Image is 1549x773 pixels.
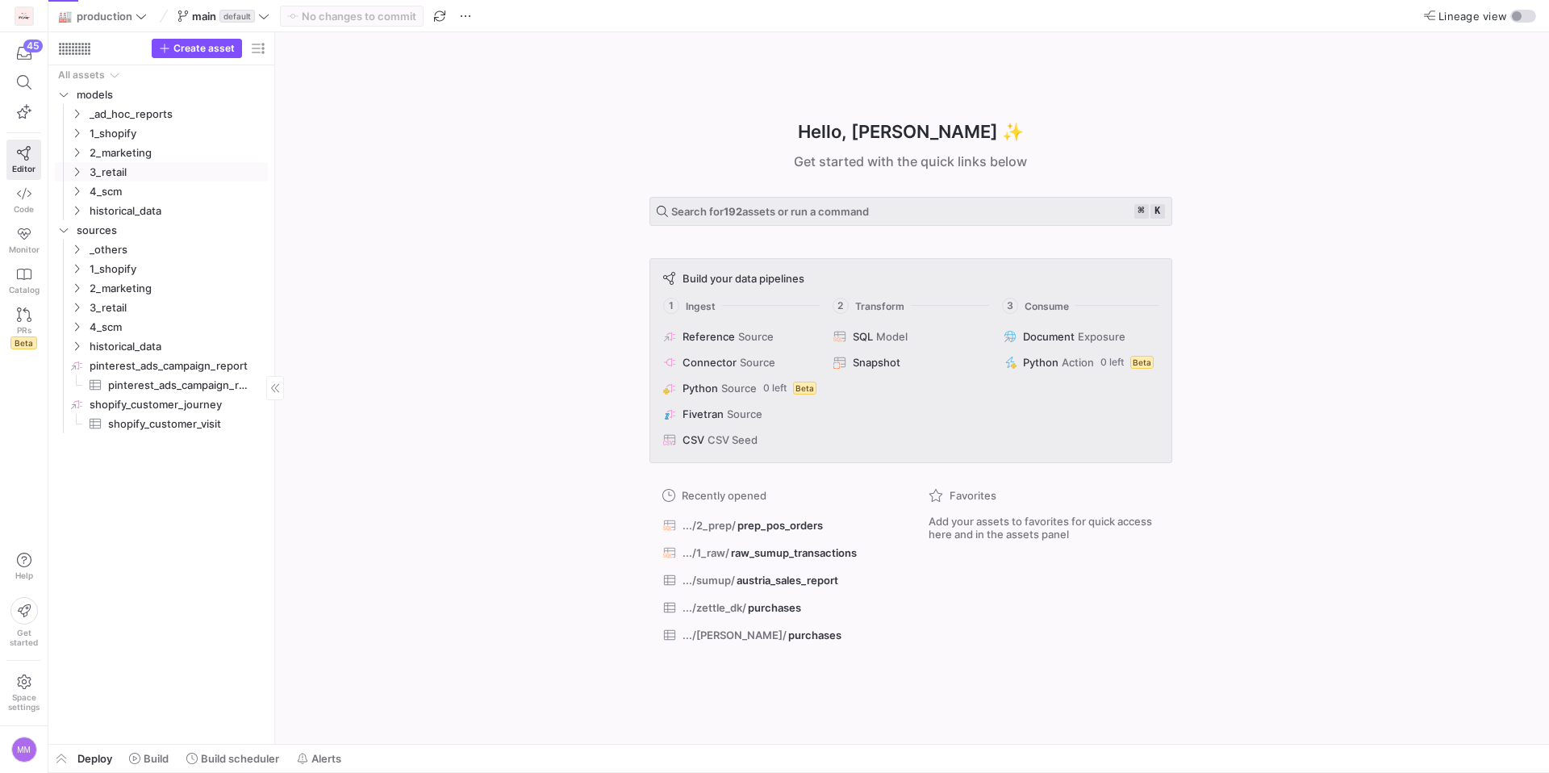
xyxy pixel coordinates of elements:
span: purchases [788,629,841,641]
span: 4_scm [90,318,265,336]
span: Action [1062,356,1094,369]
span: main [192,10,216,23]
div: 45 [23,40,43,52]
div: Press SPACE to select this row. [55,317,268,336]
h1: Hello, [PERSON_NAME] ✨ [798,119,1024,145]
div: Press SPACE to select this row. [55,336,268,356]
span: Python [683,382,718,395]
span: Beta [1130,356,1154,369]
kbd: k [1150,204,1165,219]
button: 45 [6,39,41,68]
span: SQL [853,330,873,343]
span: Model [876,330,908,343]
span: Exposure [1078,330,1125,343]
span: Snapshot [853,356,900,369]
span: sources [77,221,265,240]
span: Build scheduler [201,752,279,765]
span: 4_scm [90,182,265,201]
button: .../[PERSON_NAME]/purchases [659,625,896,646]
span: Beta [793,382,816,395]
span: _others [90,240,265,259]
a: Spacesettings [6,667,41,719]
button: FivetranSource [660,404,820,424]
span: Build your data pipelines [683,272,804,285]
span: Deploy [77,752,112,765]
a: shopify_customer_visit​​​​​​​​​ [55,414,268,433]
span: pinterest_ads_campaign_report​​​​​​​​ [90,357,265,375]
span: shopify_customer_journey​​​​​​​​ [90,395,265,414]
button: .../2_prep/prep_pos_orders [659,515,896,536]
span: CSV [683,433,704,446]
a: https://storage.googleapis.com/y42-prod-data-exchange/images/lFSvWYO8Y1TGXYVjeU6TigFHOWVBziQxYZ7m... [6,2,41,30]
span: Source [721,382,757,395]
span: austria_sales_report [737,574,838,587]
button: Snapshot [830,353,991,372]
div: Press SPACE to select this row. [55,278,268,298]
span: _ad_hoc_reports [90,105,265,123]
span: Source [727,407,762,420]
button: Search for192assets or run a command⌘k [649,197,1172,226]
span: 3_retail [90,299,265,317]
span: Fivetran [683,407,724,420]
span: Favorites [950,489,996,502]
span: Search for assets or run a command [671,205,869,218]
span: 2_marketing [90,279,265,298]
div: MM [11,737,37,763]
button: Getstarted [6,591,41,654]
a: pinterest_ads_campaign_report​​​​​​​​ [55,356,268,375]
a: shopify_customer_journey​​​​​​​​ [55,395,268,414]
span: 0 left [1100,357,1124,368]
span: Editor [12,164,35,173]
img: https://storage.googleapis.com/y42-prod-data-exchange/images/lFSvWYO8Y1TGXYVjeU6TigFHOWVBziQxYZ7m... [16,8,32,24]
span: PRs [17,325,31,335]
span: 1_shopify [90,260,265,278]
span: Connector [683,356,737,369]
div: Get started with the quick links below [649,152,1172,171]
div: Press SPACE to select this row. [55,356,268,375]
span: Python [1023,356,1058,369]
a: Catalog [6,261,41,301]
span: Beta [10,336,37,349]
button: ReferenceSource [660,327,820,346]
div: Press SPACE to select this row. [55,162,268,182]
a: Monitor [6,220,41,261]
div: Press SPACE to select this row. [55,298,268,317]
span: Add your assets to favorites for quick access here and in the assets panel [929,515,1159,541]
div: Press SPACE to select this row. [55,104,268,123]
span: historical_data [90,202,265,220]
span: default [219,10,255,23]
span: Build [144,752,169,765]
button: SQLModel [830,327,991,346]
button: ConnectorSource [660,353,820,372]
span: Get started [10,628,38,647]
span: Help [14,570,34,580]
div: Press SPACE to select this row. [55,123,268,143]
span: Space settings [8,692,40,712]
span: Code [14,204,34,214]
a: PRsBeta [6,301,41,356]
div: Press SPACE to select this row. [55,201,268,220]
span: CSV Seed [708,433,758,446]
span: Source [738,330,774,343]
span: .../1_raw/ [683,546,729,559]
button: .../zettle_dk/purchases [659,597,896,618]
button: .../sumup/austria_sales_report [659,570,896,591]
span: Lineage view [1438,10,1507,23]
span: .../[PERSON_NAME]/ [683,629,787,641]
button: Build scheduler [179,745,286,772]
div: Press SPACE to select this row. [55,143,268,162]
div: Press SPACE to select this row. [55,395,268,414]
span: Recently opened [682,489,766,502]
span: .../sumup/ [683,574,735,587]
div: Press SPACE to select this row. [55,259,268,278]
div: Press SPACE to select this row. [55,240,268,259]
strong: 192 [724,205,742,218]
span: 2_marketing [90,144,265,162]
div: Press SPACE to select this row. [55,65,268,85]
span: 1_shopify [90,124,265,143]
span: prep_pos_orders [737,519,823,532]
span: .../zettle_dk/ [683,601,746,614]
a: pinterest_ads_campaign_report​​​​​​​​​ [55,375,268,395]
span: Monitor [9,244,40,254]
a: Editor [6,140,41,180]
